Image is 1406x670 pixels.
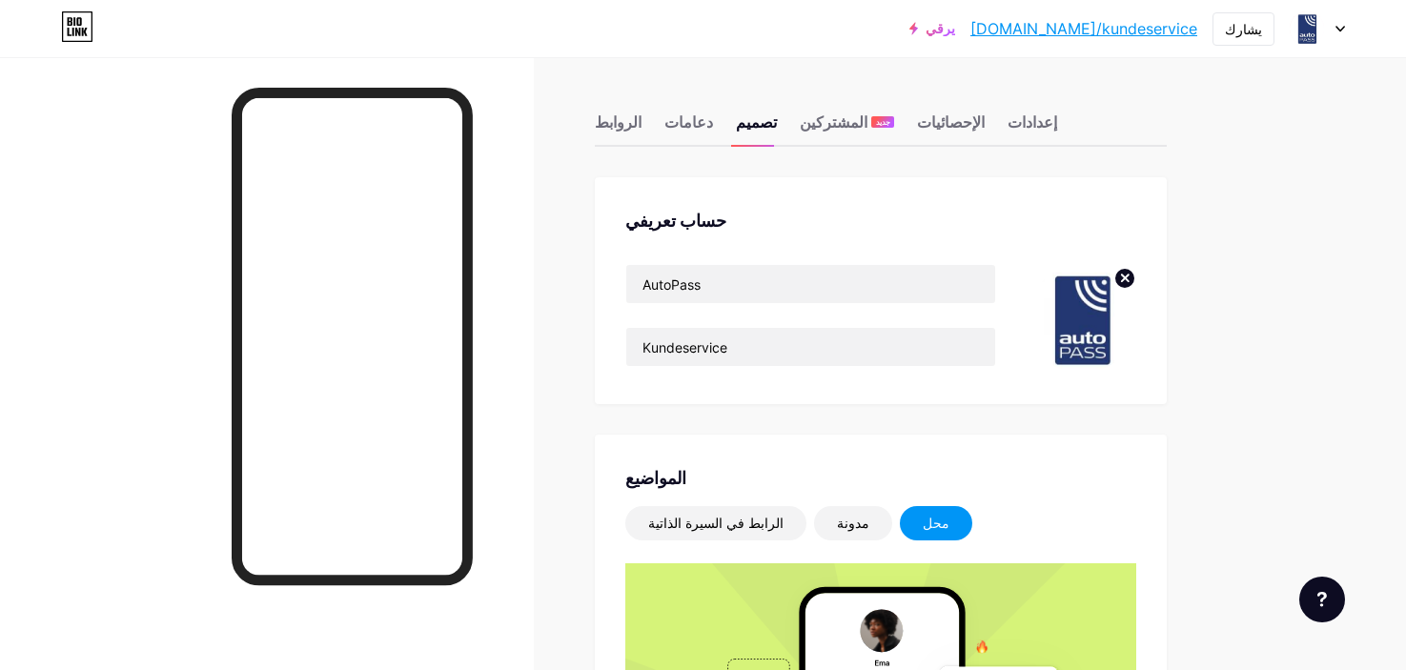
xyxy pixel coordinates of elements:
img: خدمة العملاء [1027,264,1136,374]
input: اسم [626,265,995,303]
font: دعامات [664,112,713,132]
img: خدمة العملاء [1289,10,1325,47]
a: [DOMAIN_NAME]/kundeservice [970,17,1197,40]
font: يرقي [926,20,955,36]
font: حساب تعريفي [625,211,726,231]
font: [DOMAIN_NAME]/kundeservice [970,19,1197,38]
font: الإحصائيات [917,112,985,132]
font: الرابط في السيرة الذاتية [648,515,784,531]
font: المشتركين [800,112,867,132]
font: إعدادات [1008,112,1057,132]
font: يشارك [1225,21,1262,37]
font: الروابط [595,112,642,132]
font: جديد [876,117,890,127]
font: مدونة [837,515,869,531]
font: محل [923,515,949,531]
input: السيرة الذاتية [626,328,995,366]
font: تصميم [736,112,777,132]
font: المواضيع [625,468,686,488]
